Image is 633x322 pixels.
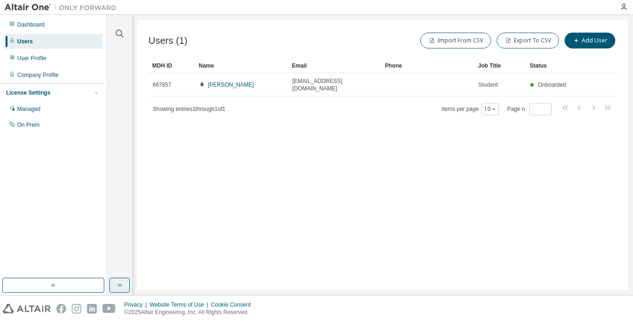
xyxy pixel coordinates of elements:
div: Name [199,58,284,73]
div: License Settings [6,89,50,96]
div: Status [530,58,569,73]
span: Onboarded [538,82,566,88]
div: Managed [17,105,40,113]
div: Dashboard [17,21,45,28]
img: Altair One [5,3,121,12]
div: Email [292,58,377,73]
img: altair_logo.svg [3,304,51,314]
div: MDH ID [152,58,191,73]
img: youtube.svg [102,304,116,314]
img: facebook.svg [56,304,66,314]
span: Showing entries 1 through 1 of 1 [153,106,225,112]
span: Users (1) [148,35,188,46]
img: instagram.svg [72,304,81,314]
button: Export To CSV [497,33,559,48]
button: Import From CSV [420,33,491,48]
div: Job Title [478,58,522,73]
span: Page n. [507,103,552,115]
div: Privacy [124,301,149,308]
a: [PERSON_NAME] [208,82,254,88]
div: Cookie Consent [211,301,256,308]
div: Users [17,38,33,45]
div: On Prem [17,121,40,129]
div: Company Profile [17,71,59,79]
button: Add User [565,33,615,48]
div: Website Terms of Use [149,301,211,308]
img: linkedin.svg [87,304,97,314]
span: Items per page [442,103,499,115]
button: 10 [484,105,497,113]
span: Student [478,81,498,89]
span: [EMAIL_ADDRESS][DOMAIN_NAME] [292,77,377,92]
p: © 2025 Altair Engineering, Inc. All Rights Reserved. [124,308,256,316]
div: User Profile [17,55,47,62]
div: Phone [385,58,471,73]
span: 667857 [153,81,171,89]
